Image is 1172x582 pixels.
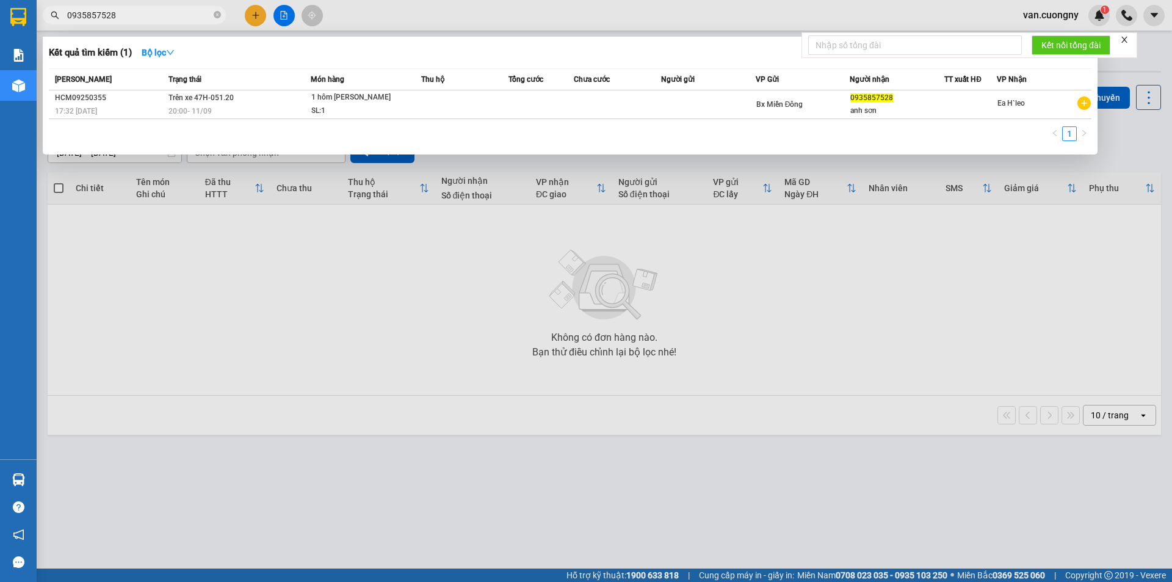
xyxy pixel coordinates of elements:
[51,11,59,20] span: search
[12,473,25,486] img: warehouse-icon
[168,93,234,102] span: Trên xe 47H-051.20
[12,49,25,62] img: solution-icon
[1077,126,1091,141] li: Next Page
[1077,96,1091,110] span: plus-circle
[311,104,403,118] div: SL: 1
[944,75,982,84] span: TT xuất HĐ
[1063,127,1076,140] a: 1
[756,75,779,84] span: VP Gửi
[661,75,695,84] span: Người gửi
[1051,129,1058,137] span: left
[168,107,212,115] span: 20:00 - 11/09
[1047,126,1062,141] li: Previous Page
[55,75,112,84] span: [PERSON_NAME]
[67,9,211,22] input: Tìm tên, số ĐT hoặc mã đơn
[132,43,184,62] button: Bộ lọcdown
[214,11,221,18] span: close-circle
[850,93,893,102] span: 0935857528
[1047,126,1062,141] button: left
[850,104,944,117] div: anh sơn
[1077,126,1091,141] button: right
[168,75,201,84] span: Trạng thái
[214,10,221,21] span: close-circle
[574,75,610,84] span: Chưa cước
[49,46,132,59] h3: Kết quả tìm kiếm ( 1 )
[55,107,97,115] span: 17:32 [DATE]
[997,75,1027,84] span: VP Nhận
[311,91,403,104] div: 1 hôm [PERSON_NAME]
[421,75,444,84] span: Thu hộ
[13,529,24,540] span: notification
[808,35,1022,55] input: Nhập số tổng đài
[1120,35,1129,44] span: close
[997,99,1025,107] span: Ea H`leo
[13,501,24,513] span: question-circle
[756,100,803,109] span: Bx Miền Đông
[850,75,889,84] span: Người nhận
[508,75,543,84] span: Tổng cước
[1041,38,1101,52] span: Kết nối tổng đài
[10,8,26,26] img: logo-vxr
[13,556,24,568] span: message
[142,48,175,57] strong: Bộ lọc
[311,75,344,84] span: Món hàng
[1032,35,1110,55] button: Kết nối tổng đài
[55,92,165,104] div: HCM09250355
[12,79,25,92] img: warehouse-icon
[1080,129,1088,137] span: right
[166,48,175,57] span: down
[1062,126,1077,141] li: 1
